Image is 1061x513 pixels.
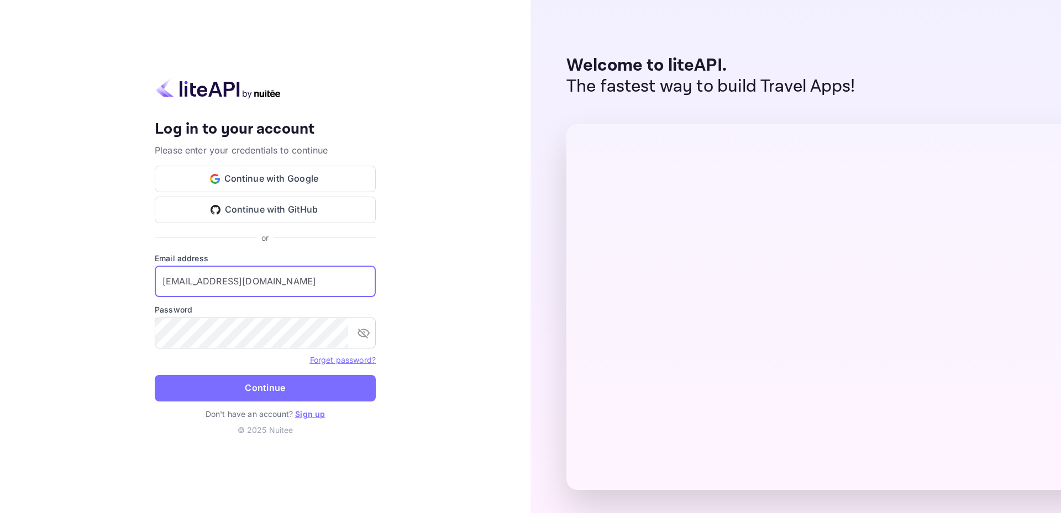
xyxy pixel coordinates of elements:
p: Don't have an account? [155,408,376,420]
input: Enter your email address [155,266,376,297]
button: toggle password visibility [353,322,375,344]
p: © 2025 Nuitee [155,424,376,436]
label: Email address [155,252,376,264]
a: Forget password? [310,355,376,364]
p: The fastest way to build Travel Apps! [566,76,855,97]
button: Continue with Google [155,166,376,192]
h4: Log in to your account [155,120,376,139]
p: Welcome to liteAPI. [566,55,855,76]
p: or [261,232,269,244]
a: Sign up [295,409,325,419]
button: Continue [155,375,376,401]
p: Please enter your credentials to continue [155,144,376,157]
a: Forget password? [310,354,376,365]
img: liteapi [155,77,282,99]
label: Password [155,304,376,315]
button: Continue with GitHub [155,197,376,223]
